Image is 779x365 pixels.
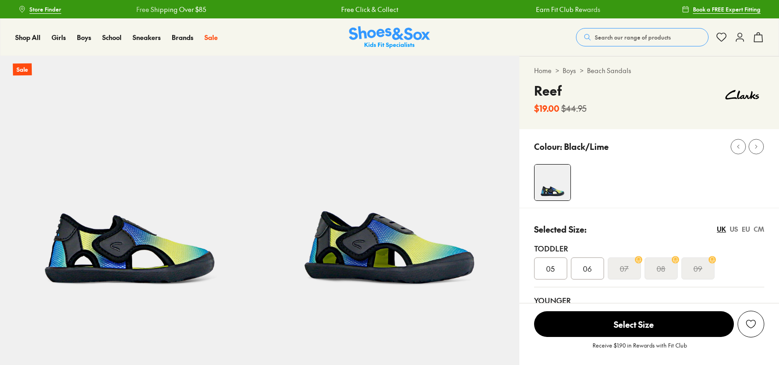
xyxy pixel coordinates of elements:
button: Select Size [534,311,734,337]
a: Boys [77,33,91,42]
p: Black/Lime [564,140,609,153]
span: Store Finder [29,5,61,13]
a: Free Click & Collect [337,5,394,14]
img: 5-503475_1 [260,56,519,315]
a: Earn Fit Club Rewards [532,5,596,14]
p: Sale [13,63,32,76]
a: Home [534,66,552,75]
div: US [730,224,738,234]
button: Search our range of products [576,28,709,46]
div: CM [754,224,764,234]
a: School [102,33,122,42]
a: Shop All [15,33,41,42]
div: Younger [534,295,764,306]
a: Book a FREE Expert Fitting [682,1,761,17]
p: Colour: [534,140,562,153]
div: Toddler [534,243,764,254]
s: 08 [657,263,665,274]
a: Boys [563,66,576,75]
h4: Reef [534,81,587,100]
button: Add to Wishlist [738,311,764,337]
b: $19.00 [534,102,559,114]
p: Selected Size: [534,223,587,235]
div: > > [534,66,764,75]
a: Store Finder [18,1,61,17]
img: 4-503474_1 [535,165,570,200]
s: $44.95 [561,102,587,114]
a: Sale [204,33,218,42]
span: Book a FREE Expert Fitting [693,5,761,13]
span: 05 [546,263,555,274]
a: Free Shipping Over $85 [132,5,202,14]
p: Receive $1.90 in Rewards with Fit Club [593,341,687,358]
a: Brands [172,33,193,42]
img: SNS_Logo_Responsive.svg [349,26,430,49]
a: Beach Sandals [587,66,631,75]
a: Shoes & Sox [349,26,430,49]
span: Select Size [534,311,734,337]
span: 06 [583,263,592,274]
div: UK [717,224,726,234]
a: Sneakers [133,33,161,42]
span: Search our range of products [595,33,671,41]
img: Vendor logo [720,81,764,108]
s: 07 [620,263,628,274]
div: EU [742,224,750,234]
s: 09 [693,263,702,274]
a: Girls [52,33,66,42]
